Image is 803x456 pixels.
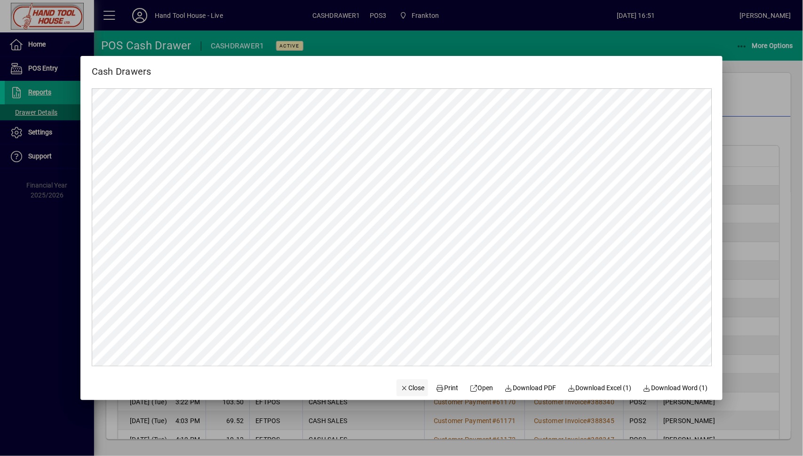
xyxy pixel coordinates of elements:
[436,383,459,393] span: Print
[469,383,493,393] span: Open
[643,383,708,393] span: Download Word (1)
[639,379,712,396] button: Download Word (1)
[466,379,497,396] a: Open
[567,383,632,393] span: Download Excel (1)
[501,379,560,396] a: Download PDF
[80,56,163,79] h2: Cash Drawers
[400,383,425,393] span: Close
[505,383,557,393] span: Download PDF
[564,379,636,396] button: Download Excel (1)
[432,379,462,396] button: Print
[397,379,429,396] button: Close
